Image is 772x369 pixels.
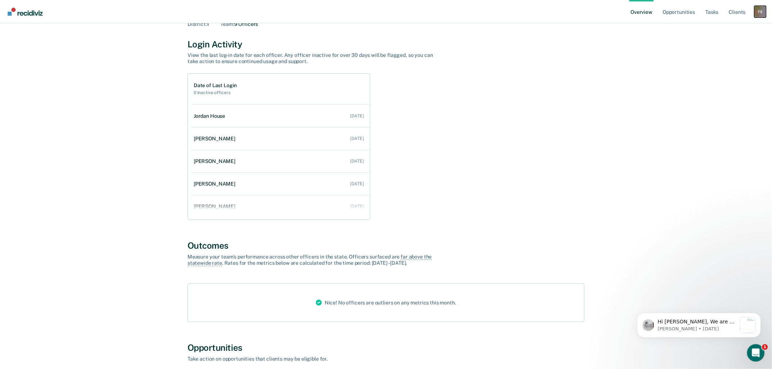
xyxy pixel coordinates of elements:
[350,113,364,119] div: [DATE]
[194,181,238,187] div: [PERSON_NAME]
[191,151,370,172] a: [PERSON_NAME] [DATE]
[188,342,584,353] div: Opportunities
[754,6,766,18] button: Profile dropdown button
[191,128,370,149] a: [PERSON_NAME] [DATE]
[310,284,462,322] div: Nice! No officers are outliers on any metrics this month.
[221,21,258,27] div: 9 Officers
[188,21,207,27] span: District :
[221,21,234,27] span: Team :
[762,344,768,350] span: 1
[626,298,772,349] iframe: Intercom notifications message
[188,21,209,27] div: 1
[754,6,766,18] div: F S
[194,113,228,119] div: Jordan House
[191,106,370,127] a: Jordan House [DATE]
[188,356,443,362] div: Take action on opportunities that clients may be eligible for.
[188,254,432,266] span: far above the statewide rate
[191,196,370,217] a: [PERSON_NAME] [DATE]
[747,344,765,362] iframe: Intercom live chat
[350,159,364,164] div: [DATE]
[194,203,238,210] div: [PERSON_NAME]
[8,8,43,16] img: Recidiviz
[188,254,443,266] div: Measure your team’s performance across other officer s in the state. Officer s surfaced are . Rat...
[350,181,364,186] div: [DATE]
[194,158,238,164] div: [PERSON_NAME]
[350,136,364,141] div: [DATE]
[194,90,237,95] h2: 0 inactive officers
[194,136,238,142] div: [PERSON_NAME]
[188,240,584,251] div: Outcomes
[194,82,237,89] h1: Date of Last Login
[188,39,584,50] div: Login Activity
[350,204,364,209] div: [DATE]
[191,174,370,194] a: [PERSON_NAME] [DATE]
[188,52,443,65] div: View the last log-in date for each officer. Any officer inactive for over 30 days will be flagged...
